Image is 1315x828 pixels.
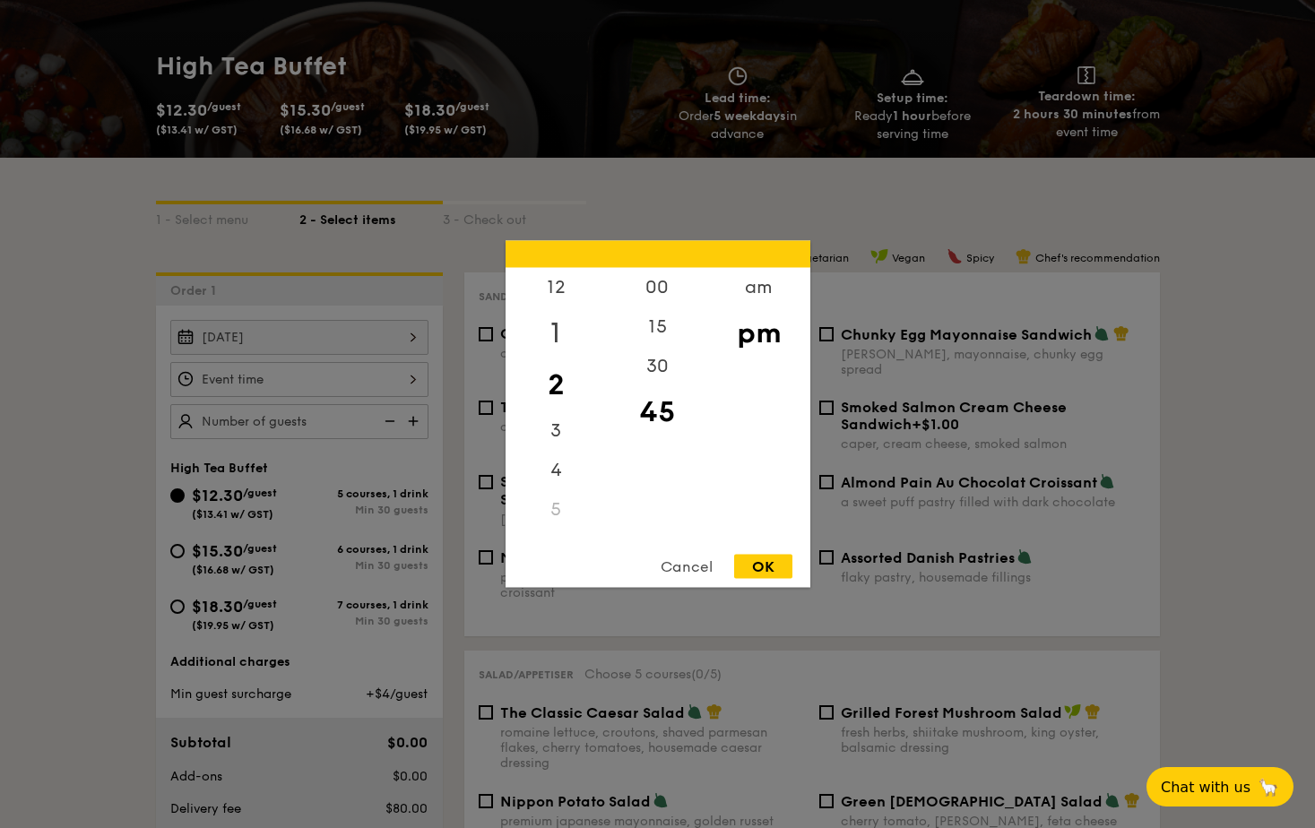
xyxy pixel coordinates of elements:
[1161,779,1250,796] span: Chat with us
[506,359,607,411] div: 2
[506,307,607,359] div: 1
[708,268,809,307] div: am
[607,347,708,386] div: 30
[708,307,809,359] div: pm
[643,555,731,579] div: Cancel
[734,555,792,579] div: OK
[506,411,607,451] div: 3
[1146,767,1293,806] button: Chat with us🦙
[506,451,607,490] div: 4
[506,490,607,530] div: 5
[607,386,708,438] div: 45
[1258,777,1279,798] span: 🦙
[506,530,607,569] div: 6
[607,268,708,307] div: 00
[506,268,607,307] div: 12
[607,307,708,347] div: 15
